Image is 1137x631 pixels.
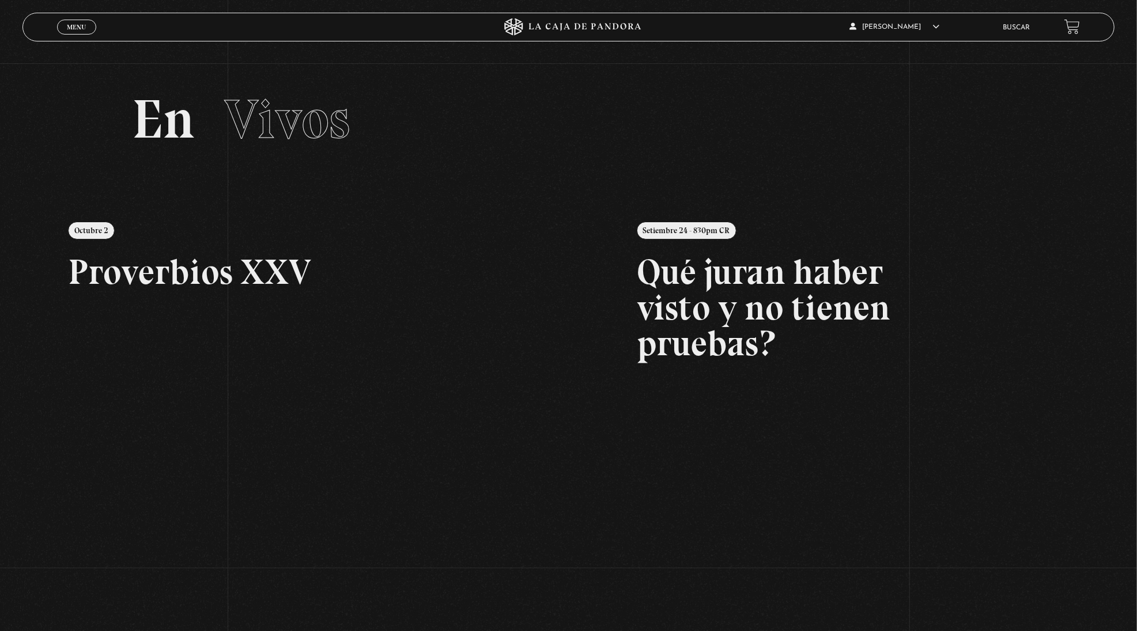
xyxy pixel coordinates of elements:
span: [PERSON_NAME] [849,24,939,31]
span: Vivos [224,86,350,152]
h2: En [132,92,1005,147]
span: Cerrar [63,33,90,41]
a: Buscar [1003,24,1030,31]
a: View your shopping cart [1064,19,1080,35]
span: Menu [67,24,86,31]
